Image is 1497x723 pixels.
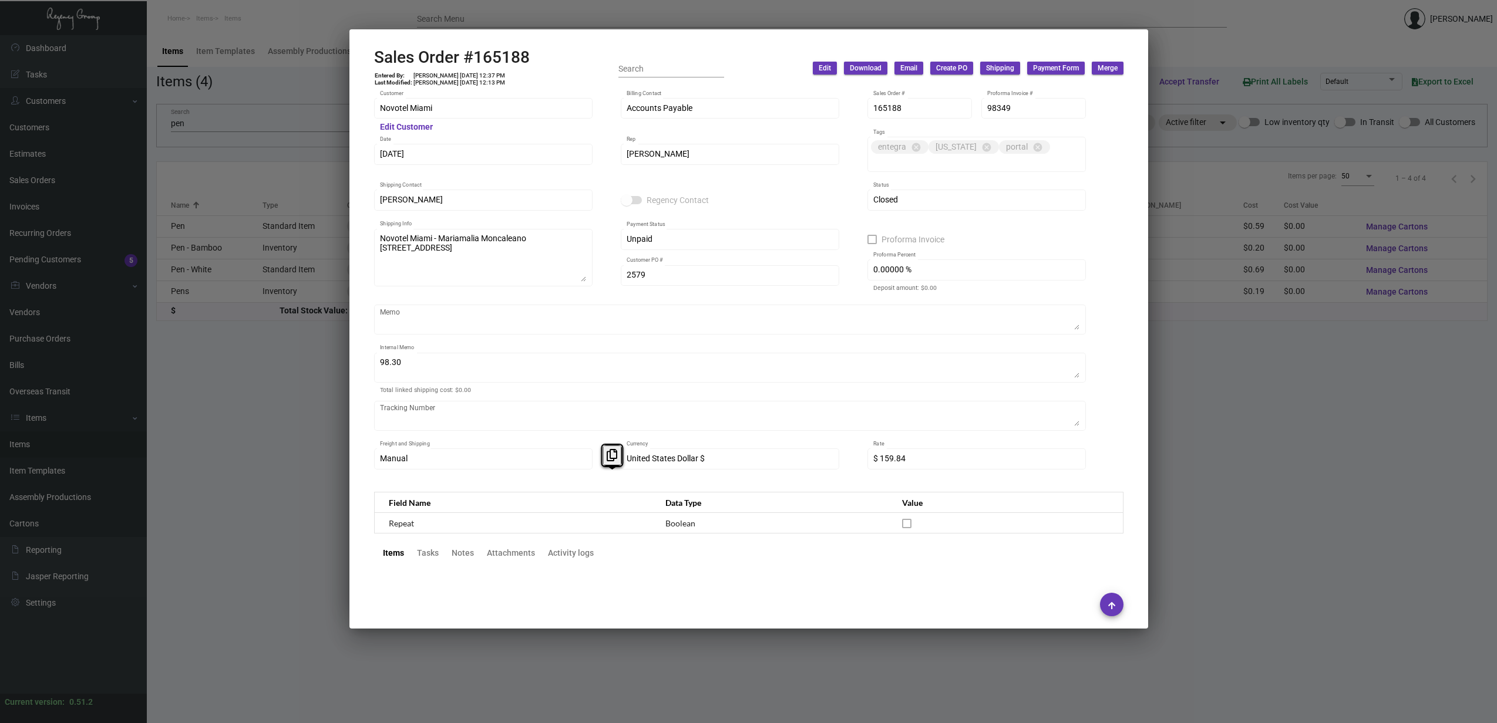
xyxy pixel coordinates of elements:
mat-hint: Edit Customer [380,123,433,132]
td: Entered By: [374,72,413,79]
span: Shipping [986,63,1014,73]
mat-hint: Deposit amount: $0.00 [873,285,937,292]
mat-icon: cancel [1032,142,1043,153]
span: Merge [1098,63,1118,73]
span: Create PO [936,63,967,73]
th: Field Name [374,492,654,513]
div: Activity logs [548,547,594,559]
button: Payment Form [1027,62,1085,75]
button: Edit [813,62,837,75]
mat-chip: entegra [871,140,929,154]
mat-chip: [US_STATE] [929,140,999,154]
span: Repeat [389,518,414,528]
span: Regency Contact [647,193,709,207]
td: [PERSON_NAME] [DATE] 12:13 PM [413,79,506,86]
span: Unpaid [627,234,652,244]
mat-chip: portal [999,140,1050,154]
div: Notes [452,547,474,559]
button: Create PO [930,62,973,75]
div: Current version: [5,696,65,708]
button: Email [894,62,923,75]
span: Payment Form [1033,63,1079,73]
button: Merge [1092,62,1123,75]
div: Attachments [487,547,535,559]
th: Data Type [654,492,890,513]
span: Email [900,63,917,73]
span: Download [850,63,882,73]
div: Tasks [417,547,439,559]
button: Download [844,62,887,75]
span: Edit [819,63,831,73]
mat-hint: Total linked shipping cost: $0.00 [380,387,471,394]
span: Proforma Invoice [882,232,944,246]
span: Closed [873,195,898,204]
div: Items [383,547,404,559]
mat-icon: cancel [981,142,992,153]
button: Shipping [980,62,1020,75]
span: Manual [380,454,408,463]
span: Boolean [665,518,695,528]
th: Value [890,492,1123,513]
td: [PERSON_NAME] [DATE] 12:37 PM [413,72,506,79]
td: Last Modified: [374,79,413,86]
mat-icon: cancel [911,142,921,153]
div: 0.51.2 [69,696,93,708]
i: Copy [607,449,617,461]
h2: Sales Order #165188 [374,48,530,67]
